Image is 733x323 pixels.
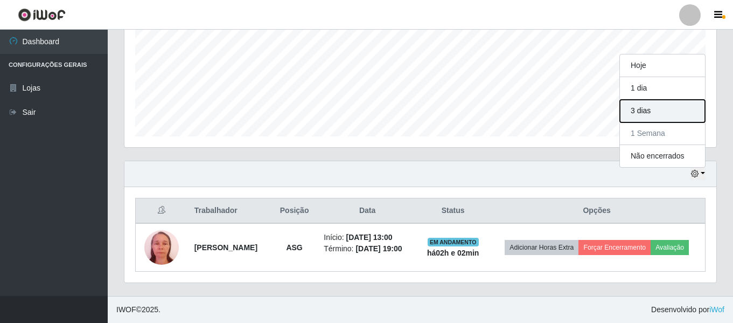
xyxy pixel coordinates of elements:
[194,243,257,252] strong: [PERSON_NAME]
[620,54,705,77] button: Hoje
[620,100,705,122] button: 3 dias
[18,8,66,22] img: CoreUI Logo
[324,243,411,255] li: Término:
[505,240,578,255] button: Adicionar Horas Extra
[709,305,724,314] a: iWof
[427,249,479,257] strong: há 02 h e 02 min
[417,198,488,224] th: Status
[488,198,705,224] th: Opções
[620,145,705,167] button: Não encerrados
[651,240,689,255] button: Avaliação
[620,77,705,100] button: 1 dia
[578,240,651,255] button: Forçar Encerramento
[188,198,271,224] th: Trabalhador
[271,198,317,224] th: Posição
[116,305,136,314] span: IWOF
[144,224,179,270] img: 1757339288294.jpeg
[286,243,302,252] strong: ASG
[346,233,393,242] time: [DATE] 13:00
[428,238,479,246] span: EM ANDAMENTO
[620,122,705,145] button: 1 Semana
[116,304,160,315] span: © 2025 .
[324,232,411,243] li: Início:
[355,244,402,253] time: [DATE] 19:00
[651,304,724,315] span: Desenvolvido por
[317,198,417,224] th: Data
